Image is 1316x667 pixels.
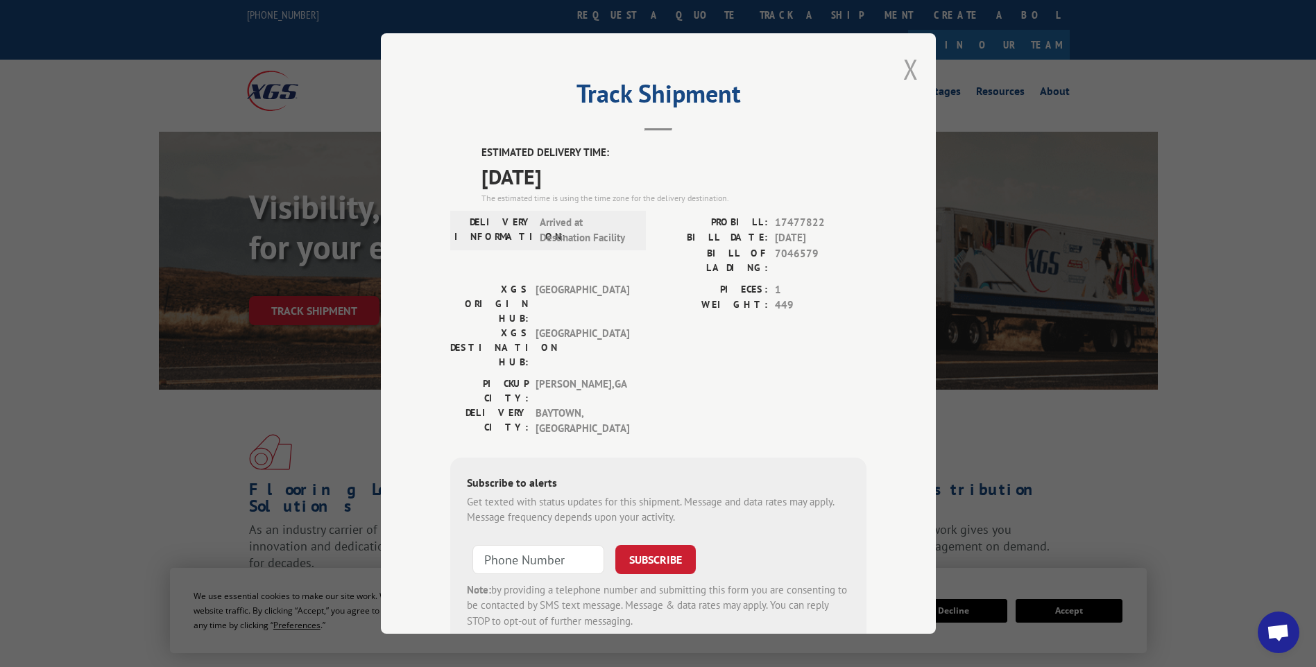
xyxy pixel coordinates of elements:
span: [DATE] [775,230,866,246]
span: [DATE] [481,161,866,192]
label: ESTIMATED DELIVERY TIME: [481,145,866,161]
div: The estimated time is using the time zone for the delivery destination. [481,192,866,205]
label: BILL DATE: [658,230,768,246]
span: BAYTOWN , [GEOGRAPHIC_DATA] [536,406,629,437]
span: 449 [775,297,866,313]
label: PROBILL: [658,215,768,231]
span: 17477822 [775,215,866,231]
span: 1 [775,282,866,298]
h2: Track Shipment [450,84,866,110]
span: Arrived at Destination Facility [540,215,633,246]
span: [PERSON_NAME] , GA [536,376,629,406]
label: PICKUP CITY: [450,376,529,406]
div: by providing a telephone number and submitting this form you are consenting to be contacted by SM... [467,582,850,630]
div: Open chat [1258,612,1299,653]
span: [GEOGRAPHIC_DATA] [536,282,629,326]
strong: Note: [467,583,491,596]
div: Get texted with status updates for this shipment. Message and data rates may apply. Message frequ... [467,494,850,526]
label: DELIVERY CITY: [450,406,529,437]
label: WEIGHT: [658,297,768,313]
span: [GEOGRAPHIC_DATA] [536,326,629,370]
button: Close modal [903,51,918,87]
label: BILL OF LADING: [658,246,768,275]
button: SUBSCRIBE [615,545,696,574]
label: XGS DESTINATION HUB: [450,326,529,370]
label: PIECES: [658,282,768,298]
label: XGS ORIGIN HUB: [450,282,529,326]
input: Phone Number [472,545,604,574]
label: DELIVERY INFORMATION: [454,215,533,246]
div: Subscribe to alerts [467,474,850,494]
span: 7046579 [775,246,866,275]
